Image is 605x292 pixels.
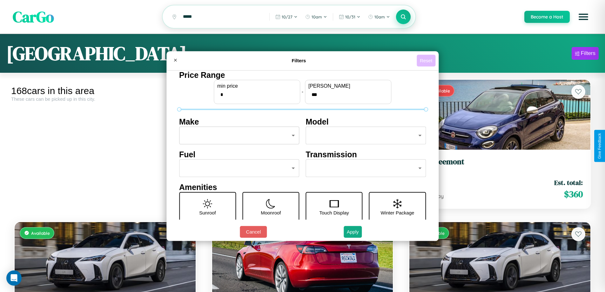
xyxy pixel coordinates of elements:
[13,6,54,27] span: CarGo
[11,85,199,96] div: 168 cars in this area
[240,226,267,238] button: Cancel
[344,226,362,238] button: Apply
[199,208,216,217] p: Sunroof
[319,208,349,217] p: Touch Display
[365,12,393,22] button: 10am
[31,230,50,236] span: Available
[417,157,583,166] h3: Fiat Freemont
[575,8,592,26] button: Open menu
[417,157,583,173] a: Fiat Freemont2024
[308,83,388,89] label: [PERSON_NAME]
[272,12,301,22] button: 10/27
[261,208,281,217] p: Moonroof
[11,96,199,102] div: These cars can be picked up in this city.
[381,208,414,217] p: Winter Package
[217,83,297,89] label: min price
[179,150,299,159] h4: Fuel
[564,188,583,200] span: $ 360
[597,133,602,159] div: Give Feedback
[374,14,385,19] span: 10am
[336,12,364,22] button: 10/31
[554,178,583,187] span: Est. total:
[306,150,426,159] h4: Transmission
[179,117,299,126] h4: Make
[6,270,22,286] div: Open Intercom Messenger
[302,87,303,96] p: -
[179,71,426,80] h4: Price Range
[572,47,599,60] button: Filters
[282,14,292,19] span: 10 / 27
[6,40,187,66] h1: [GEOGRAPHIC_DATA]
[312,14,322,19] span: 10am
[179,183,426,192] h4: Amenities
[524,11,570,23] button: Become a Host
[306,117,426,126] h4: Model
[302,12,330,22] button: 10am
[417,55,435,66] button: Reset
[581,50,595,57] div: Filters
[345,14,355,19] span: 10 / 31
[181,58,417,63] h4: Filters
